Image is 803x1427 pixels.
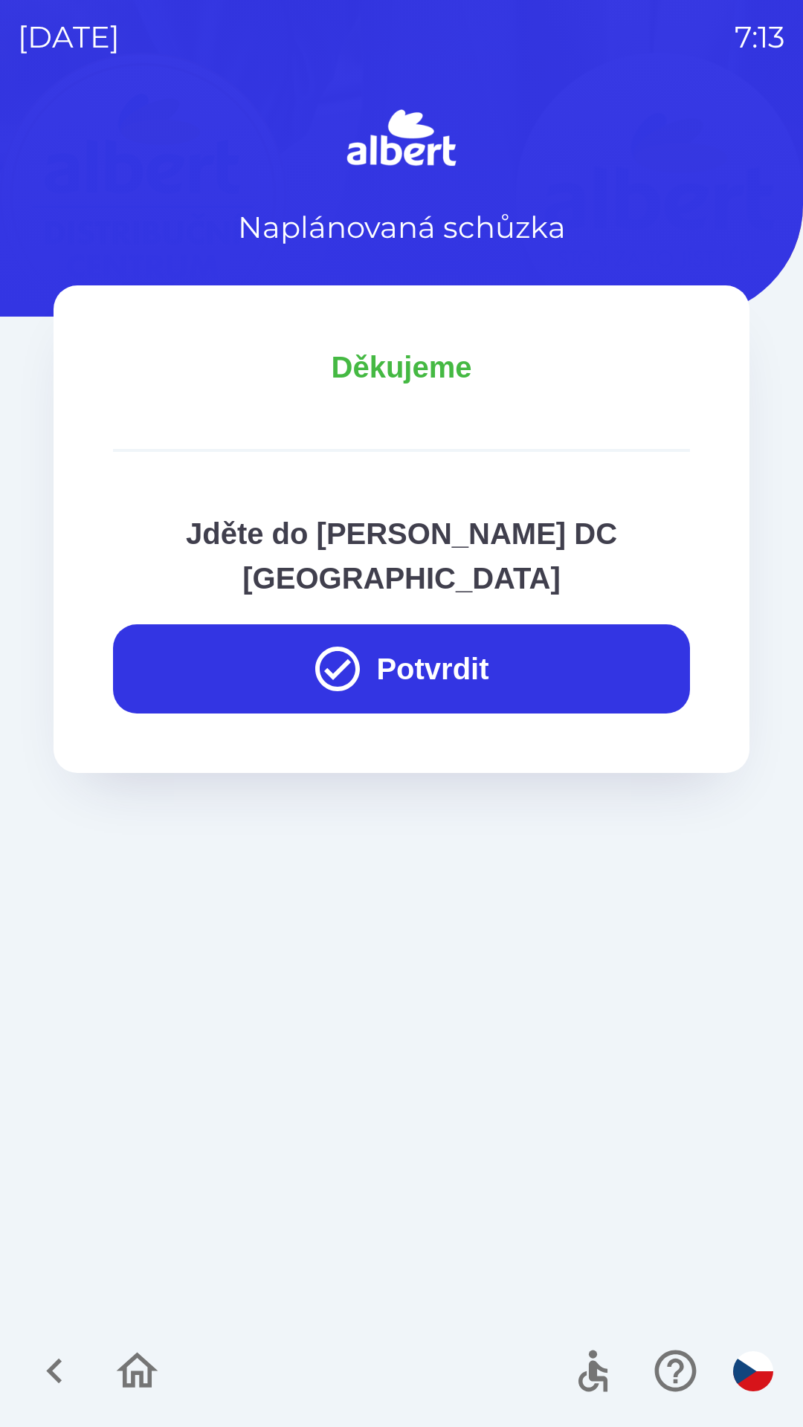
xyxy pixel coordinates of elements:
[113,624,690,713] button: Potvrdit
[733,1351,773,1391] img: cs flag
[54,104,749,175] img: Logo
[18,15,120,59] p: [DATE]
[735,15,785,59] p: 7:13
[113,345,690,389] p: Děkujeme
[238,205,566,250] p: Naplánovaná schůzka
[113,511,690,601] p: Jděte do [PERSON_NAME] DC [GEOGRAPHIC_DATA]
